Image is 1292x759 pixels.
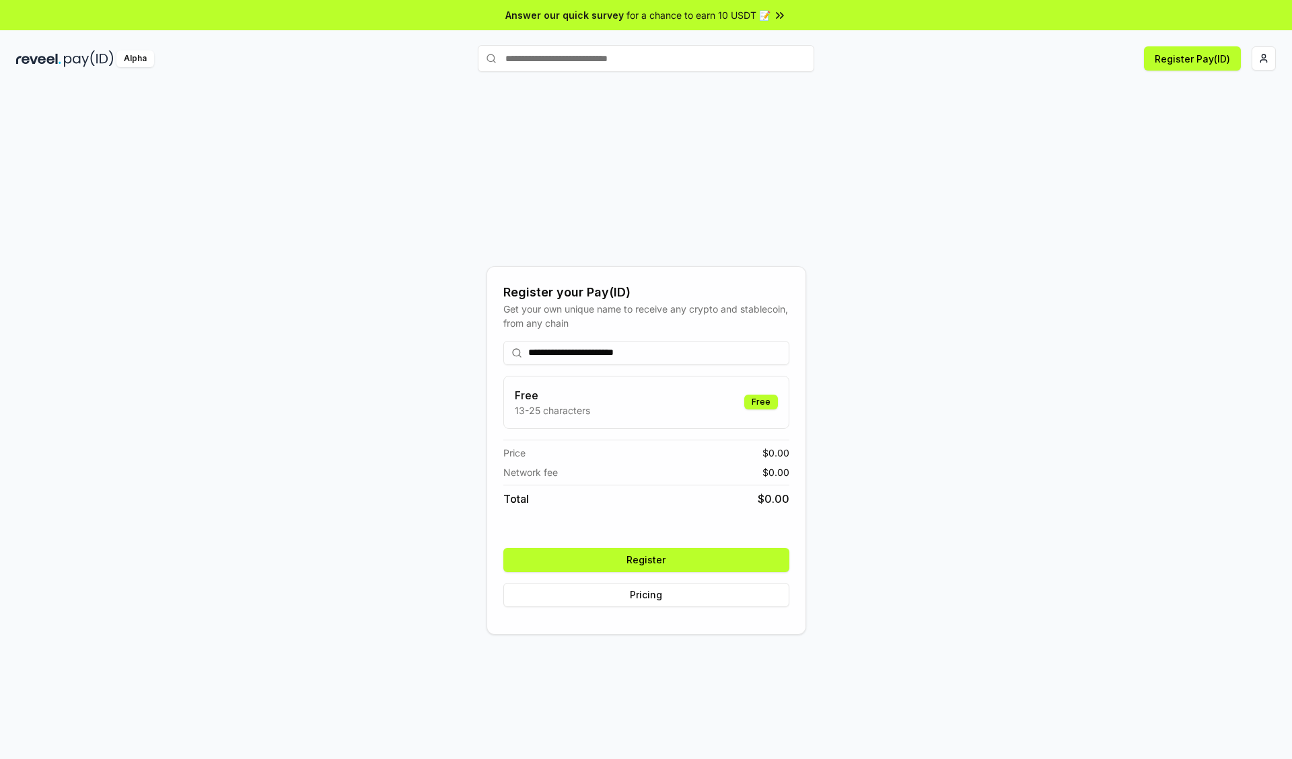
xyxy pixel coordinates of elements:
[762,465,789,479] span: $ 0.00
[503,583,789,607] button: Pricing
[515,387,590,403] h3: Free
[116,50,154,67] div: Alpha
[16,50,61,67] img: reveel_dark
[1144,46,1241,71] button: Register Pay(ID)
[762,446,789,460] span: $ 0.00
[505,8,624,22] span: Answer our quick survey
[758,491,789,507] span: $ 0.00
[515,403,590,417] p: 13-25 characters
[503,283,789,302] div: Register your Pay(ID)
[503,491,529,507] span: Total
[744,395,778,409] div: Free
[626,8,770,22] span: for a chance to earn 10 USDT 📝
[503,302,789,330] div: Get your own unique name to receive any crypto and stablecoin, from any chain
[503,548,789,572] button: Register
[64,50,114,67] img: pay_id
[503,446,526,460] span: Price
[503,465,558,479] span: Network fee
